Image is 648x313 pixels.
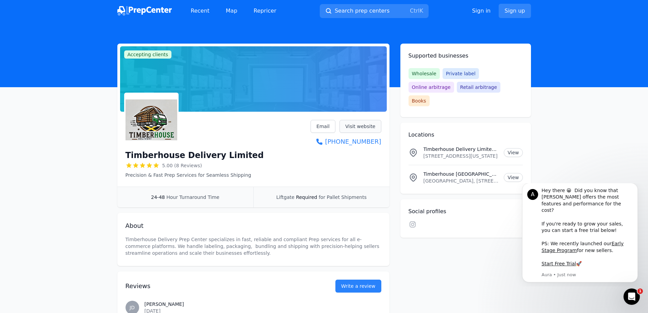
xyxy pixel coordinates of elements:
img: Timberhouse Delivery Limited [126,94,177,146]
span: Hour Turnaround Time [166,194,219,200]
span: Online arbitrage [409,82,454,93]
h2: Reviews [126,281,314,291]
h1: Timberhouse Delivery Limited [126,150,264,161]
iframe: Intercom notifications message [512,183,648,286]
a: Repricer [248,4,282,18]
a: Recent [185,4,215,18]
span: Private label [443,68,479,79]
span: 24-48 [151,194,165,200]
a: Visit website [339,120,381,133]
div: Profile image for Aura [15,6,26,17]
span: Retail arbitrage [457,82,500,93]
h2: Supported businesses [409,52,523,60]
p: Precision & Fast Prep Services for Seamless Shipping [126,172,264,178]
a: [PHONE_NUMBER] [311,137,381,146]
span: Required [296,194,317,200]
div: Message content [30,4,121,88]
a: View [504,173,522,182]
p: Timberhouse [GEOGRAPHIC_DATA] [423,171,499,177]
span: Wholesale [409,68,440,79]
button: Search prep centersCtrlK [320,4,429,18]
span: for Pallet Shipments [319,194,367,200]
kbd: K [419,7,423,14]
span: Search prep centers [335,7,389,15]
a: Map [220,4,243,18]
span: Accepting clients [124,50,172,59]
a: Sign up [499,4,531,18]
a: Sign in [472,7,491,15]
h3: [PERSON_NAME] [145,301,381,308]
p: Timberhouse Delivery Limited Location [423,146,499,153]
b: 🚀 [64,78,70,83]
img: PrepCenter [117,6,172,16]
kbd: Ctrl [410,7,419,14]
span: Liftgate [276,194,294,200]
h2: About [126,221,381,231]
a: Write a review [335,280,381,293]
div: Hey there 😀 Did you know that [PERSON_NAME] offers the most features and performance for the cost... [30,4,121,84]
span: 5.00 (8 Reviews) [162,162,202,169]
a: Start Free Trial [30,78,64,83]
span: JD [130,305,135,310]
p: [GEOGRAPHIC_DATA], [STREET_ADDRESS], 1876, JM [423,177,499,184]
a: View [504,148,522,157]
h2: Social profiles [409,207,523,216]
span: 1 [637,288,643,294]
p: Timberhouse Delivery Prep Center specializes in fast, reliable and compliant Prep services for al... [126,236,381,256]
span: Books [409,95,430,106]
h2: Locations [409,131,523,139]
p: [STREET_ADDRESS][US_STATE] [423,153,499,159]
iframe: Intercom live chat [624,288,640,305]
p: Message from Aura, sent Just now [30,89,121,95]
a: Email [311,120,335,133]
